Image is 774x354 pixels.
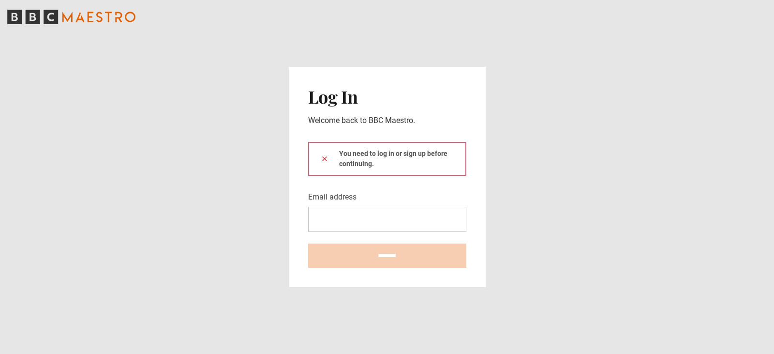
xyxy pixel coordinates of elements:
[7,10,135,24] svg: BBC Maestro
[308,191,357,203] label: Email address
[308,142,466,176] div: You need to log in or sign up before continuing.
[308,86,466,107] h2: Log In
[308,115,466,126] p: Welcome back to BBC Maestro.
